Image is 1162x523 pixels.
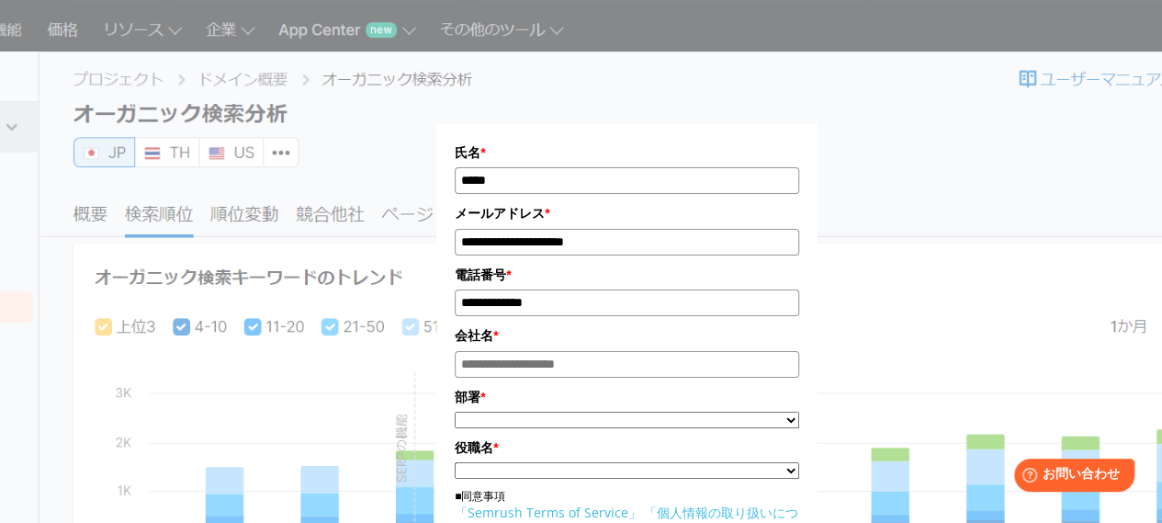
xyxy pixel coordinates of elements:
[455,387,799,407] label: 部署
[455,265,799,285] label: 電話番号
[455,325,799,346] label: 会社名
[455,203,799,223] label: メールアドレス
[455,504,641,521] a: 「Semrush Terms of Service」
[998,451,1142,503] iframe: Help widget launcher
[455,142,799,163] label: 氏名
[455,438,799,458] label: 役職名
